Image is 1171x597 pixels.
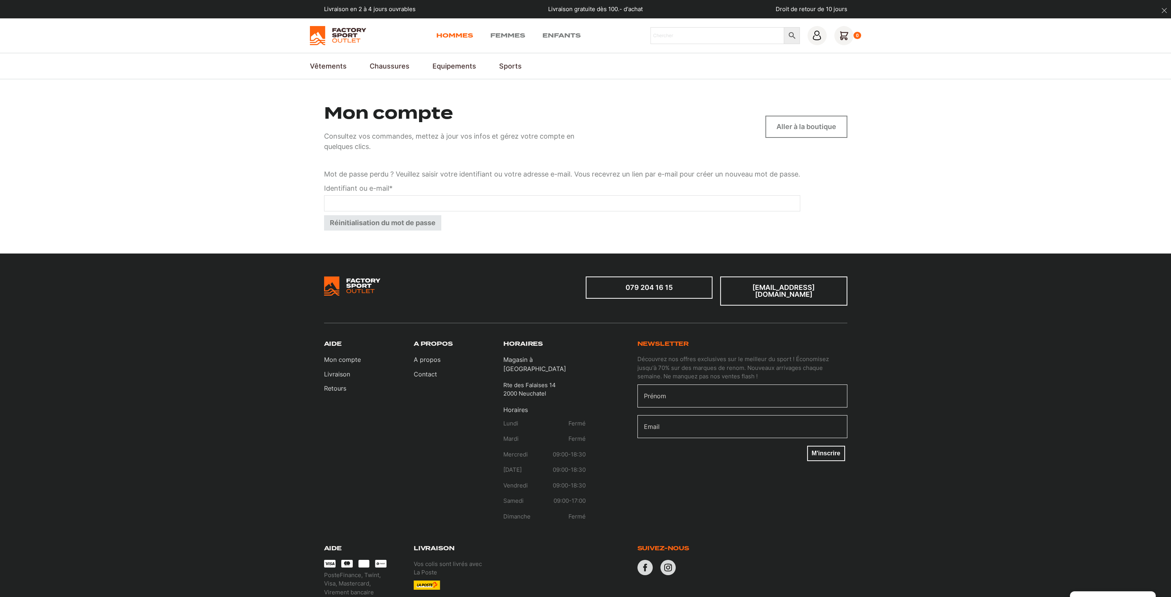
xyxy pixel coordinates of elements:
[370,61,409,71] a: Chaussures
[310,61,347,71] a: Vêtements
[503,355,585,373] p: Magasin à [GEOGRAPHIC_DATA]
[503,466,522,474] p: [DATE]
[637,545,689,553] h3: Suivez-nous
[432,61,476,71] a: Equipements
[324,545,342,553] h3: Aide
[414,370,441,379] a: Contact
[552,466,585,474] p: 09:00-18:30
[503,419,518,428] p: Lundi
[853,32,861,39] div: 0
[324,384,361,393] a: Retours
[568,435,585,443] p: Fermé
[324,370,361,379] a: Livraison
[503,435,519,443] p: Mardi
[503,381,556,398] p: Rte des Falaises 14 2000 Neuchatel
[503,497,524,505] p: Samedi
[414,355,441,364] a: A propos
[503,512,531,521] p: Dimanche
[637,340,689,348] h3: Newsletter
[324,102,453,123] h1: Mon compte
[324,215,441,231] button: Réinitialisation du mot de passe
[503,481,528,490] p: Vendredi
[324,169,800,179] p: Mot de passe perdu ? Veuillez saisir votre identifiant ou votre adresse e-mail. Vous recevrez un ...
[776,5,847,14] p: Droit de retour de 10 jours
[586,276,713,299] a: 079 204 16 15
[720,276,847,306] a: [EMAIL_ADDRESS][DOMAIN_NAME]
[637,384,847,407] input: Prénom
[324,340,342,348] h3: Aide
[542,31,581,40] a: Enfants
[552,481,585,490] p: 09:00-18:30
[1158,4,1171,17] button: dismiss
[324,276,380,296] img: Bricks Woocommerce Starter
[324,131,577,152] p: Consultez vos commandes, mettez à jour vos infos et gérez votre compte en quelques clics.
[637,415,847,438] input: Email
[324,571,406,597] p: PosteFinance, Twint, Visa, Mastercard, Virement bancaire
[548,5,643,14] p: Livraison gratuite dès 100.- d'achat
[503,340,543,348] h3: Horaires
[324,355,361,364] a: Mon compte
[765,116,847,138] a: Aller à la boutique
[436,31,473,40] a: Hommes
[637,355,847,381] p: Découvrez nos offres exclusives sur le meilleur du sport ! Économisez jusqu'à 70% sur des marques...
[490,31,525,40] a: Femmes
[499,61,522,71] a: Sports
[568,419,585,428] p: Fermé
[414,560,496,577] p: Vos colis sont livrés avec La Poste
[324,183,800,193] label: Identifiant ou e-mail
[568,512,585,521] p: Fermé
[552,450,585,459] p: 09:00-18:30
[414,545,455,553] h3: Livraison
[650,27,784,44] input: Chercher
[503,450,528,459] p: Mercredi
[414,340,453,348] h3: A propos
[807,446,845,461] button: M'inscrire
[553,497,585,505] p: 09:00-17:00
[503,405,585,419] p: Horaires
[324,5,416,14] p: Livraison en 2 à 4 jours ouvrables
[310,26,366,45] img: Factory Sport Outlet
